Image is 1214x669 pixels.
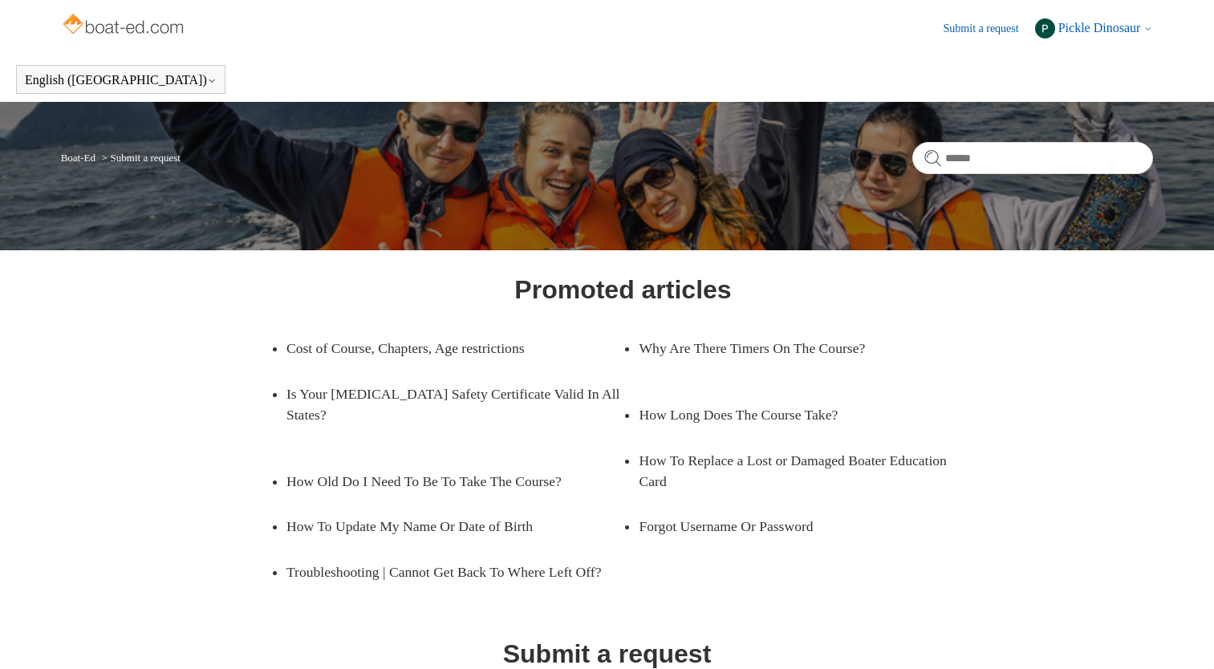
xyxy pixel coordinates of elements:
h1: Promoted articles [514,270,731,309]
a: Boat-Ed [61,152,95,164]
a: Is Your [MEDICAL_DATA] Safety Certificate Valid In All States? [286,371,623,438]
div: Live chat [1160,615,1202,657]
span: Pickle Dinosaur [1058,21,1141,34]
a: Forgot Username Or Password [639,504,952,549]
li: Boat-Ed [61,152,99,164]
a: Why Are There Timers On The Course? [639,326,952,371]
img: Boat-Ed Help Center home page [61,10,189,42]
a: Submit a request [944,20,1035,37]
a: Troubleshooting | Cannot Get Back To Where Left Off? [286,549,623,594]
a: How Old Do I Need To Be To Take The Course? [286,459,599,504]
a: How To Update My Name Or Date of Birth [286,504,599,549]
button: English ([GEOGRAPHIC_DATA]) [25,73,217,87]
input: Search [912,142,1153,174]
button: Pickle Dinosaur [1035,18,1154,39]
a: How To Replace a Lost or Damaged Boater Education Card [639,438,976,505]
a: Cost of Course, Chapters, Age restrictions [286,326,599,371]
a: How Long Does The Course Take? [639,392,952,437]
li: Submit a request [98,152,181,164]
